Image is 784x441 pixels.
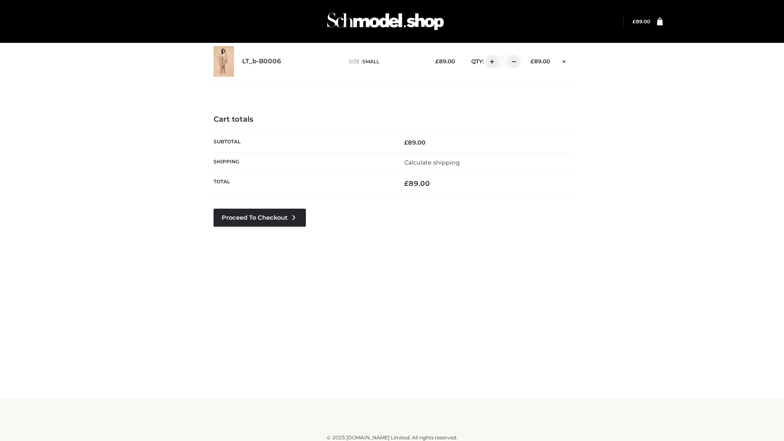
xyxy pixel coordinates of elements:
a: Remove this item [558,55,570,66]
div: QTY: [463,55,518,68]
a: Calculate shipping [404,159,460,166]
bdi: 89.00 [404,139,425,146]
span: £ [404,139,408,146]
th: Shipping [214,152,392,172]
th: Total [214,173,392,194]
p: size : [349,58,423,65]
span: £ [435,58,439,65]
a: LT_b-B0006 [242,58,281,65]
bdi: 89.00 [633,18,650,24]
span: SMALL [362,58,379,65]
a: £89.00 [633,18,650,24]
span: £ [633,18,636,24]
th: Subtotal [214,132,392,152]
bdi: 89.00 [435,58,455,65]
span: £ [404,179,409,187]
a: Proceed to Checkout [214,209,306,227]
img: Schmodel Admin 964 [324,5,447,38]
bdi: 89.00 [404,179,430,187]
span: £ [530,58,534,65]
bdi: 89.00 [530,58,550,65]
h4: Cart totals [214,115,570,124]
